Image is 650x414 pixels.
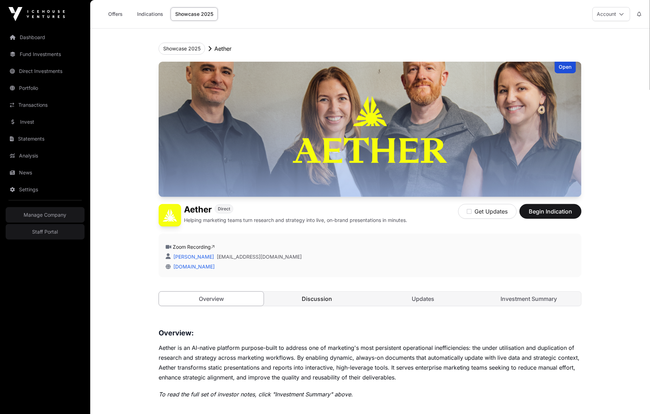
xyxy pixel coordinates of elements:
[520,204,582,219] button: Begin Indication
[6,182,85,197] a: Settings
[6,148,85,163] a: Analysis
[265,292,370,306] a: Discussion
[6,80,85,96] a: Portfolio
[520,211,582,218] a: Begin Indication
[615,380,650,414] iframe: Chat Widget
[184,217,407,224] p: Helping marketing teams turn research and strategy into live, on-brand presentations in minutes.
[159,62,582,197] img: Aether
[6,224,85,240] a: Staff Portal
[171,264,215,270] a: [DOMAIN_NAME]
[6,114,85,130] a: Invest
[159,43,205,55] button: Showcase 2025
[159,391,353,398] em: To read the full set of investor notes, click "Investment Summary" above.
[102,7,130,21] a: Offers
[8,7,65,21] img: Icehouse Ventures Logo
[6,131,85,147] a: Statements
[218,206,230,212] span: Direct
[593,7,630,21] button: Account
[159,204,181,227] img: Aether
[477,292,582,306] a: Investment Summary
[159,343,582,382] p: Aether is an AI-native platform purpose-built to address one of marketing's most persistent opera...
[371,292,476,306] a: Updates
[6,63,85,79] a: Direct Investments
[172,254,214,260] a: [PERSON_NAME]
[6,47,85,62] a: Fund Investments
[217,253,302,260] a: [EMAIL_ADDRESS][DOMAIN_NAME]
[184,204,212,215] h1: Aether
[6,207,85,223] a: Manage Company
[6,97,85,113] a: Transactions
[159,327,582,339] h3: Overview:
[6,165,85,180] a: News
[555,62,576,73] div: Open
[159,291,264,306] a: Overview
[6,30,85,45] a: Dashboard
[159,292,581,306] nav: Tabs
[528,207,573,216] span: Begin Indication
[173,244,215,250] a: Zoom Recording
[214,44,232,53] p: Aether
[133,7,168,21] a: Indications
[458,204,517,219] button: Get Updates
[171,7,218,21] a: Showcase 2025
